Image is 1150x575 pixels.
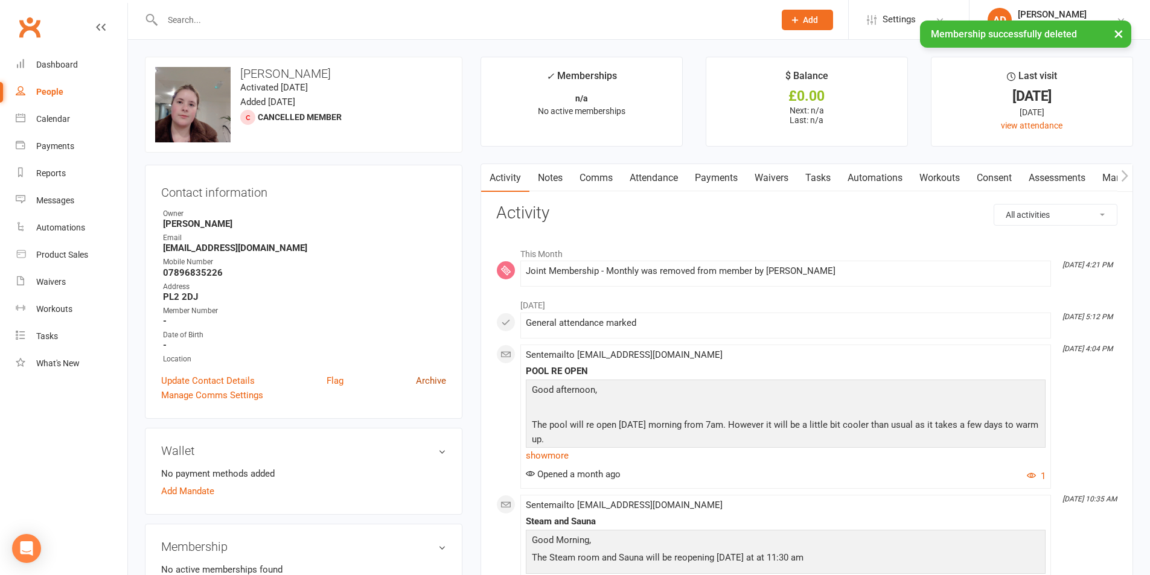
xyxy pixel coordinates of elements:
[163,291,446,302] strong: PL2 2DJ
[883,6,916,33] span: Settings
[163,329,446,341] div: Date of Birth
[36,304,72,314] div: Workouts
[163,218,446,229] strong: [PERSON_NAME]
[16,160,127,187] a: Reports
[36,168,66,178] div: Reports
[496,241,1117,261] li: This Month
[717,106,896,125] p: Next: n/a Last: n/a
[163,305,446,317] div: Member Number
[496,204,1117,223] h3: Activity
[782,10,833,30] button: Add
[16,241,127,268] a: Product Sales
[526,266,1046,276] div: Joint Membership - Monthly was removed from member by [PERSON_NAME]
[526,469,621,480] span: Opened a month ago
[36,331,58,341] div: Tasks
[16,323,127,350] a: Tasks
[163,232,446,244] div: Email
[14,12,45,42] a: Clubworx
[36,358,80,368] div: What's New
[161,466,446,481] li: No payment methods added
[575,94,588,103] strong: n/a
[942,106,1122,119] div: [DATE]
[163,316,446,326] strong: -
[686,164,746,192] a: Payments
[163,208,446,220] div: Owner
[1020,164,1094,192] a: Assessments
[161,484,214,498] a: Add Mandate
[1007,68,1057,90] div: Last visit
[526,447,1046,464] a: show more
[1062,345,1113,353] i: [DATE] 4:04 PM
[911,164,968,192] a: Workouts
[240,82,308,93] time: Activated [DATE]
[717,90,896,103] div: £0.00
[36,195,74,205] div: Messages
[163,281,446,293] div: Address
[529,533,1043,550] p: Good Morning,
[163,340,446,351] strong: -
[942,90,1122,103] div: [DATE]
[746,164,797,192] a: Waivers
[36,277,66,287] div: Waivers
[526,500,723,510] span: Sent email to [EMAIL_ADDRESS][DOMAIN_NAME]
[526,349,723,360] span: Sent email to [EMAIL_ADDRESS][DOMAIN_NAME]
[36,60,78,69] div: Dashboard
[621,164,686,192] a: Attendance
[496,293,1117,312] li: [DATE]
[16,268,127,296] a: Waivers
[16,106,127,133] a: Calendar
[327,373,343,388] a: Flag
[416,373,446,388] a: Archive
[797,164,839,192] a: Tasks
[1001,121,1062,130] a: view attendance
[161,444,446,457] h3: Wallet
[538,106,625,116] span: No active memberships
[163,267,446,278] strong: 07896835226
[803,15,818,25] span: Add
[161,373,255,388] a: Update Contact Details
[240,97,295,107] time: Added [DATE]
[1062,313,1113,321] i: [DATE] 5:12 PM
[161,181,446,199] h3: Contact information
[16,296,127,323] a: Workouts
[1018,20,1087,31] div: Club Continental
[159,11,766,28] input: Search...
[481,164,529,192] a: Activity
[1062,261,1113,269] i: [DATE] 4:21 PM
[155,67,452,80] h3: [PERSON_NAME]
[529,383,1043,400] p: Good afternoon,
[36,87,63,97] div: People
[546,68,617,91] div: Memberships
[16,187,127,214] a: Messages
[163,256,446,268] div: Mobile Number
[36,141,74,151] div: Payments
[155,67,231,142] img: image1736010339.png
[1108,21,1129,46] button: ×
[161,388,263,402] a: Manage Comms Settings
[1018,9,1087,20] div: [PERSON_NAME]
[163,243,446,253] strong: [EMAIL_ADDRESS][DOMAIN_NAME]
[16,133,127,160] a: Payments
[16,214,127,241] a: Automations
[526,366,1046,376] div: POOL RE OPEN
[258,112,342,122] span: Cancelled member
[526,318,1046,328] div: General attendance marked
[529,164,571,192] a: Notes
[785,68,828,90] div: $ Balance
[36,250,88,259] div: Product Sales
[571,164,621,192] a: Comms
[526,516,1046,527] div: Steam and Sauna
[16,51,127,78] a: Dashboard
[529,550,1043,568] p: The Steam room and Sauna will be reopening [DATE] at at 11:30 am
[529,418,1043,464] p: The pool will re open [DATE] morning from 7am. However it will be a little bit cooler than usual ...
[1062,495,1117,503] i: [DATE] 10:35 AM
[1027,469,1046,483] button: 1
[36,114,70,124] div: Calendar
[920,21,1131,48] div: Membership successfully deleted
[163,354,446,365] div: Location
[12,534,41,563] div: Open Intercom Messenger
[839,164,911,192] a: Automations
[16,78,127,106] a: People
[546,71,554,82] i: ✓
[968,164,1020,192] a: Consent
